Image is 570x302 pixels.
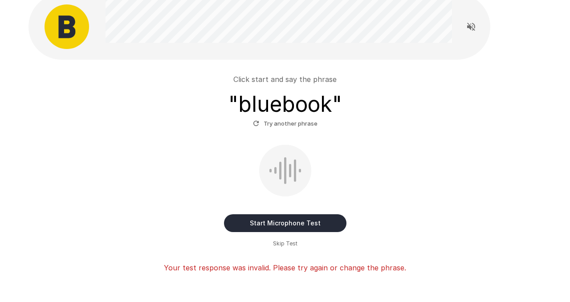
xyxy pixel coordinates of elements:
button: Try another phrase [251,117,320,131]
button: Start Microphone Test [224,214,346,232]
button: Read questions aloud [462,18,480,36]
p: Click start and say the phrase [233,74,337,85]
h3: " bluebook " [228,92,342,117]
span: Skip Test [273,239,297,248]
p: Your test response was invalid. Please try again or change the phrase. [164,262,406,273]
img: bal_avatar.png [45,4,89,49]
